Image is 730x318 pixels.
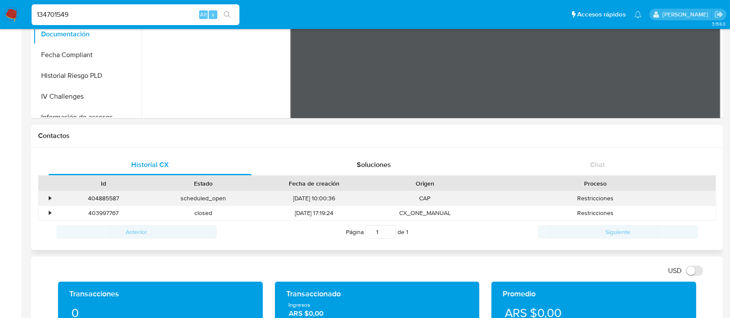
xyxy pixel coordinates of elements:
div: closed [154,206,254,220]
span: Página de [346,225,408,239]
a: Salir [714,10,724,19]
span: 1 [406,228,408,236]
div: Restricciones [475,191,716,206]
span: 3.158.0 [712,20,726,27]
input: Buscar usuario o caso... [32,9,239,20]
div: Origen [381,179,469,188]
div: scheduled_open [154,191,254,206]
a: Notificaciones [634,11,642,18]
span: s [212,10,214,19]
div: Restricciones [475,206,716,220]
button: search-icon [218,9,236,21]
button: IV Challenges [33,86,142,107]
h1: Contactos [38,132,716,140]
p: ezequiel.castrillon@mercadolibre.com [662,10,711,19]
div: Fecha de creación [259,179,369,188]
button: Documentación [33,24,142,45]
div: [DATE] 10:00:36 [253,191,375,206]
button: Fecha Compliant [33,45,142,65]
button: Anterior [56,225,217,239]
div: 404885587 [54,191,154,206]
div: Id [60,179,148,188]
button: Información de accesos [33,107,142,128]
button: Siguiente [538,225,698,239]
div: Estado [160,179,248,188]
button: Historial Riesgo PLD [33,65,142,86]
div: Proceso [481,179,710,188]
span: Soluciones [357,160,391,170]
span: Accesos rápidos [577,10,626,19]
div: [DATE] 17:19:24 [253,206,375,220]
span: Chat [590,160,605,170]
div: • [49,194,51,202]
div: 403997767 [54,206,154,220]
span: Alt [200,10,207,19]
div: CX_ONE_MANUAL [375,206,475,220]
span: Historial CX [131,160,169,170]
div: • [49,209,51,217]
div: CAP [375,191,475,206]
